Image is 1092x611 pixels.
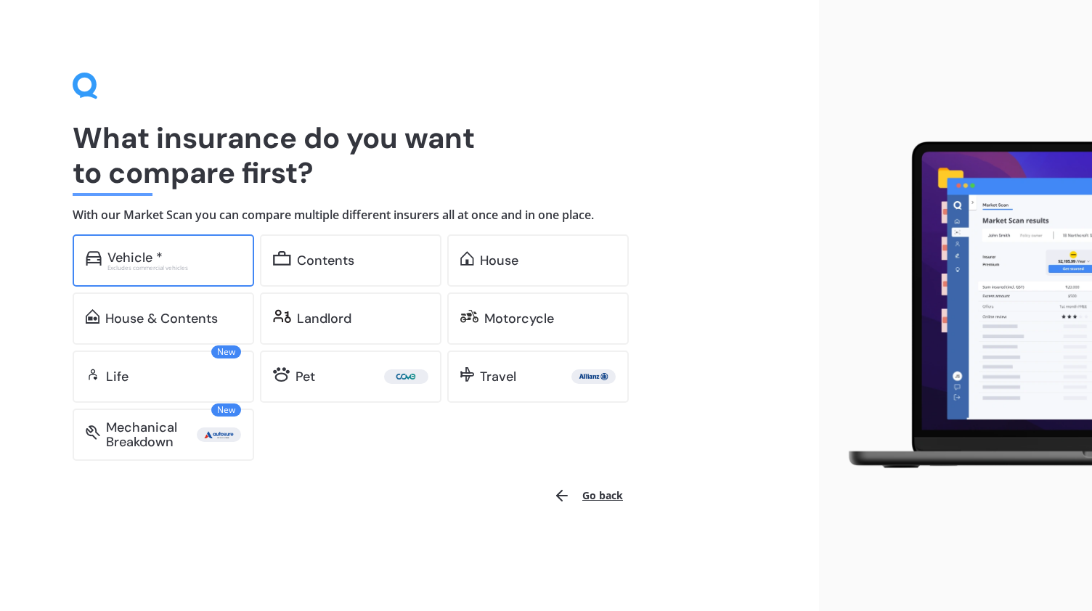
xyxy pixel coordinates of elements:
[273,251,291,266] img: content.01f40a52572271636b6f.svg
[86,309,99,324] img: home-and-contents.b802091223b8502ef2dd.svg
[296,369,315,384] div: Pet
[831,134,1092,477] img: laptop.webp
[545,478,632,513] button: Go back
[105,311,218,326] div: House & Contents
[106,420,197,449] div: Mechanical Breakdown
[107,250,163,265] div: Vehicle *
[273,309,291,324] img: landlord.470ea2398dcb263567d0.svg
[387,369,425,384] img: Cove.webp
[480,253,518,268] div: House
[480,369,516,384] div: Travel
[260,350,441,403] a: Pet
[73,208,746,223] h4: With our Market Scan you can compare multiple different insurers all at once and in one place.
[107,265,241,271] div: Excludes commercial vehicles
[211,345,241,358] span: New
[200,427,238,442] img: Autosure.webp
[106,369,129,384] div: Life
[460,309,478,324] img: motorbike.c49f395e5a6966510904.svg
[211,403,241,417] span: New
[273,367,290,382] img: pet.71f96884985775575a0d.svg
[484,311,554,326] div: Motorcycle
[86,367,100,382] img: life.f720d6a2d7cdcd3ad642.svg
[460,251,474,266] img: home.91c183c226a05b4dc763.svg
[86,425,100,440] img: mbi.6615ef239df2212c2848.svg
[73,120,746,190] h1: What insurance do you want to compare first?
[297,253,354,268] div: Contents
[297,311,351,326] div: Landlord
[574,369,613,384] img: Allianz.webp
[86,251,102,266] img: car.f15378c7a67c060ca3f3.svg
[460,367,474,382] img: travel.bdda8d6aa9c3f12c5fe2.svg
